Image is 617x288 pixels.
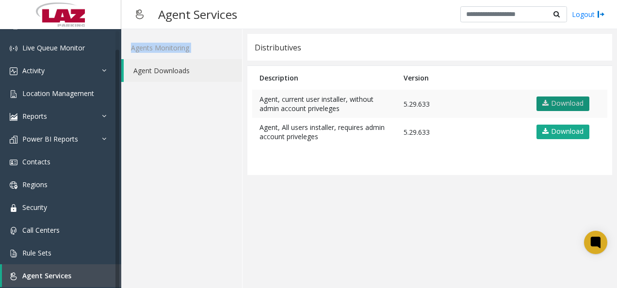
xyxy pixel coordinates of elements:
[536,125,589,139] a: Download
[22,112,47,121] span: Reports
[22,43,85,52] span: Live Queue Monitor
[124,59,242,82] a: Agent Downloads
[252,66,396,90] th: Description
[252,90,396,118] td: Agent, current user installer, without admin account priveleges
[255,41,301,54] div: Distributives
[396,90,528,118] td: 5.29.633
[536,96,589,111] a: Download
[10,272,17,280] img: 'icon'
[10,67,17,75] img: 'icon'
[10,90,17,98] img: 'icon'
[22,203,47,212] span: Security
[22,134,78,144] span: Power BI Reports
[10,136,17,144] img: 'icon'
[121,36,242,59] a: Agents Monitoring
[22,225,60,235] span: Call Centers
[10,159,17,166] img: 'icon'
[10,45,17,52] img: 'icon'
[22,271,71,280] span: Agent Services
[10,227,17,235] img: 'icon'
[10,181,17,189] img: 'icon'
[131,2,148,26] img: pageIcon
[2,264,121,287] a: Agent Services
[252,118,396,146] td: Agent, All users installer, requires admin account priveleges
[396,118,528,146] td: 5.29.633
[597,9,605,19] img: logout
[22,66,45,75] span: Activity
[572,9,605,19] a: Logout
[396,66,528,90] th: Version
[10,113,17,121] img: 'icon'
[10,250,17,257] img: 'icon'
[22,89,94,98] span: Location Management
[22,180,48,189] span: Regions
[153,2,242,26] h3: Agent Services
[22,157,50,166] span: Contacts
[22,248,51,257] span: Rule Sets
[10,204,17,212] img: 'icon'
